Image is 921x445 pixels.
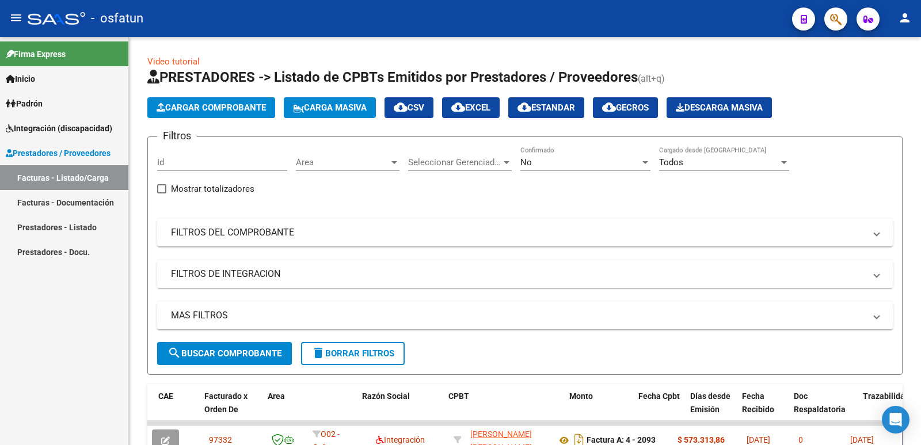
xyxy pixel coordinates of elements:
[508,97,584,118] button: Estandar
[408,157,501,168] span: Seleccionar Gerenciador
[638,391,680,401] span: Fecha Cpbt
[301,342,405,365] button: Borrar Filtros
[659,157,683,168] span: Todos
[376,435,425,444] span: Integración
[9,11,23,25] mat-icon: menu
[451,102,490,113] span: EXCEL
[171,182,254,196] span: Mostrar totalizadores
[602,102,649,113] span: Gecros
[311,348,394,359] span: Borrar Filtros
[293,102,367,113] span: Carga Masiva
[593,97,658,118] button: Gecros
[296,157,389,168] span: Area
[171,226,865,239] mat-panel-title: FILTROS DEL COMPROBANTE
[6,48,66,60] span: Firma Express
[798,435,803,444] span: 0
[690,391,730,414] span: Días desde Emisión
[676,102,763,113] span: Descarga Masiva
[517,100,531,114] mat-icon: cloud_download
[789,384,858,435] datatable-header-cell: Doc Respaldatoria
[444,384,565,435] datatable-header-cell: CPBT
[362,391,410,401] span: Razón Social
[147,69,638,85] span: PRESTADORES -> Listado de CPBTs Emitidos por Prestadores / Proveedores
[442,97,500,118] button: EXCEL
[587,436,656,445] strong: Factura A: 4 - 2093
[91,6,143,31] span: - osfatun
[157,219,893,246] mat-expansion-panel-header: FILTROS DEL COMPROBANTE
[667,97,772,118] app-download-masive: Descarga masiva de comprobantes (adjuntos)
[209,435,232,444] span: 97332
[157,342,292,365] button: Buscar Comprobante
[147,56,200,67] a: Video tutorial
[6,97,43,110] span: Padrón
[863,391,909,401] span: Trazabilidad
[602,100,616,114] mat-icon: cloud_download
[263,384,341,435] datatable-header-cell: Area
[448,391,469,401] span: CPBT
[357,384,444,435] datatable-header-cell: Razón Social
[634,384,686,435] datatable-header-cell: Fecha Cpbt
[686,384,737,435] datatable-header-cell: Días desde Emisión
[168,346,181,360] mat-icon: search
[747,435,770,444] span: [DATE]
[6,122,112,135] span: Integración (discapacidad)
[284,97,376,118] button: Carga Masiva
[268,391,285,401] span: Area
[171,268,865,280] mat-panel-title: FILTROS DE INTEGRACION
[168,348,281,359] span: Buscar Comprobante
[517,102,575,113] span: Estandar
[737,384,789,435] datatable-header-cell: Fecha Recibido
[850,435,874,444] span: [DATE]
[171,309,865,322] mat-panel-title: MAS FILTROS
[394,102,424,113] span: CSV
[158,391,173,401] span: CAE
[394,100,408,114] mat-icon: cloud_download
[451,100,465,114] mat-icon: cloud_download
[200,384,263,435] datatable-header-cell: Facturado x Orden De
[6,147,111,159] span: Prestadores / Proveedores
[794,391,846,414] span: Doc Respaldatoria
[638,73,665,84] span: (alt+q)
[204,391,248,414] span: Facturado x Orden De
[385,97,433,118] button: CSV
[520,157,532,168] span: No
[157,260,893,288] mat-expansion-panel-header: FILTROS DE INTEGRACION
[667,97,772,118] button: Descarga Masiva
[157,302,893,329] mat-expansion-panel-header: MAS FILTROS
[565,384,634,435] datatable-header-cell: Monto
[898,11,912,25] mat-icon: person
[742,391,774,414] span: Fecha Recibido
[882,406,909,433] div: Open Intercom Messenger
[154,384,200,435] datatable-header-cell: CAE
[147,97,275,118] button: Cargar Comprobante
[678,435,725,444] strong: $ 573.313,86
[157,102,266,113] span: Cargar Comprobante
[6,73,35,85] span: Inicio
[311,346,325,360] mat-icon: delete
[157,128,197,144] h3: Filtros
[569,391,593,401] span: Monto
